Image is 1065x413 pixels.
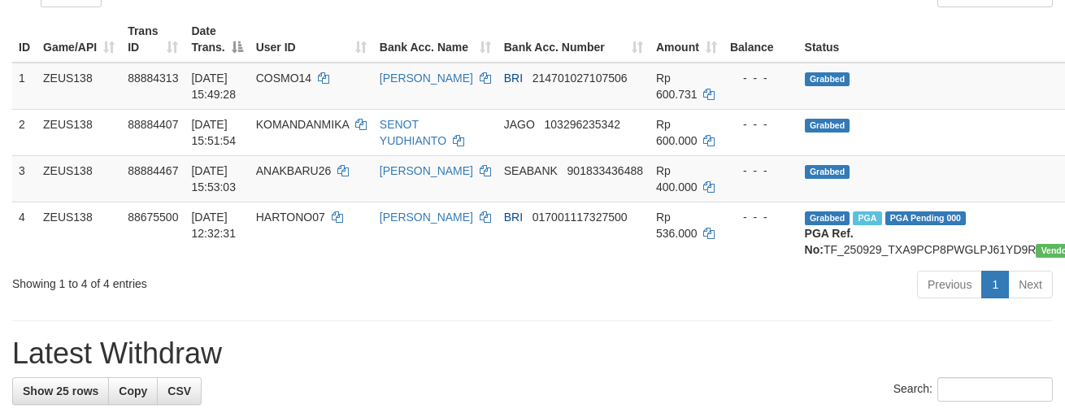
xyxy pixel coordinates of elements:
[730,116,792,133] div: - - -
[37,155,121,202] td: ZEUS138
[157,377,202,405] a: CSV
[567,164,643,177] span: Copy 901833436488 to clipboard
[380,72,473,85] a: [PERSON_NAME]
[724,16,798,63] th: Balance
[1008,271,1053,298] a: Next
[504,211,523,224] span: BRI
[853,211,881,225] span: Marked by aaftrukkakada
[12,269,432,292] div: Showing 1 to 4 of 4 entries
[256,211,325,224] span: HARTONO07
[917,271,982,298] a: Previous
[128,211,178,224] span: 88675500
[730,70,792,86] div: - - -
[498,16,650,63] th: Bank Acc. Number: activate to sort column ascending
[256,164,332,177] span: ANAKBARU26
[12,63,37,110] td: 1
[256,72,311,85] span: COSMO14
[12,155,37,202] td: 3
[12,202,37,264] td: 4
[805,227,854,256] b: PGA Ref. No:
[885,211,967,225] span: PGA Pending
[380,118,446,147] a: SENOT YUDHIANTO
[656,164,698,193] span: Rp 400.000
[504,72,523,85] span: BRI
[128,72,178,85] span: 88884313
[191,211,236,240] span: [DATE] 12:32:31
[12,337,1053,370] h1: Latest Withdraw
[108,377,158,405] a: Copy
[37,202,121,264] td: ZEUS138
[656,118,698,147] span: Rp 600.000
[893,377,1053,402] label: Search:
[937,377,1053,402] input: Search:
[256,118,349,131] span: KOMANDANMIKA
[532,211,628,224] span: Copy 017001117327500 to clipboard
[730,163,792,179] div: - - -
[185,16,249,63] th: Date Trans.: activate to sort column descending
[656,211,698,240] span: Rp 536.000
[191,164,236,193] span: [DATE] 15:53:03
[167,385,191,398] span: CSV
[250,16,373,63] th: User ID: activate to sort column ascending
[805,72,850,86] span: Grabbed
[656,72,698,101] span: Rp 600.731
[191,72,236,101] span: [DATE] 15:49:28
[532,72,628,85] span: Copy 214701027107506 to clipboard
[730,209,792,225] div: - - -
[545,118,620,131] span: Copy 103296235342 to clipboard
[504,118,535,131] span: JAGO
[981,271,1009,298] a: 1
[805,119,850,133] span: Grabbed
[128,164,178,177] span: 88884467
[191,118,236,147] span: [DATE] 15:51:54
[373,16,498,63] th: Bank Acc. Name: activate to sort column ascending
[380,211,473,224] a: [PERSON_NAME]
[121,16,185,63] th: Trans ID: activate to sort column ascending
[119,385,147,398] span: Copy
[12,109,37,155] td: 2
[12,16,37,63] th: ID
[650,16,724,63] th: Amount: activate to sort column ascending
[805,165,850,179] span: Grabbed
[380,164,473,177] a: [PERSON_NAME]
[504,164,558,177] span: SEABANK
[37,16,121,63] th: Game/API: activate to sort column ascending
[805,211,850,225] span: Grabbed
[128,118,178,131] span: 88884407
[37,109,121,155] td: ZEUS138
[37,63,121,110] td: ZEUS138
